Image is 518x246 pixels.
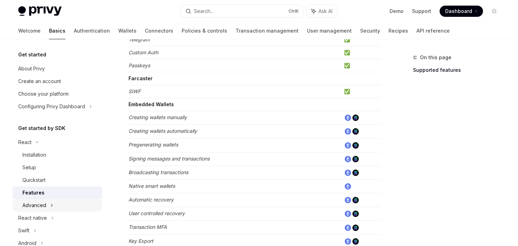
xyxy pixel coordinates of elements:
button: Search...CtrlK [181,5,303,18]
a: Quickstart [13,174,102,186]
em: SIWF [128,88,141,94]
a: Setup [13,161,102,174]
div: Advanced [22,201,46,210]
img: ethereum.png [345,156,351,162]
img: ethereum.png [345,128,351,135]
em: Key Export [128,238,153,244]
div: Quickstart [22,176,45,184]
strong: Farcaster [128,75,153,81]
em: Automatic recovery [128,197,174,203]
div: Configuring Privy Dashboard [18,102,85,111]
img: ethereum.png [345,211,351,217]
div: Swift [18,226,29,235]
a: Support [412,8,431,15]
a: Connectors [145,22,173,39]
button: Toggle dark mode [489,6,500,17]
em: Native smart wallets [128,183,175,189]
em: User controlled recovery [128,210,185,216]
span: Dashboard [445,8,472,15]
em: Custom Auth [128,49,158,55]
img: ethereum.png [345,238,351,245]
a: Create an account [13,75,102,88]
img: ethereum.png [345,170,351,176]
em: Telegram [128,36,150,42]
img: light logo [18,6,62,16]
span: On this page [420,53,451,62]
a: Security [360,22,380,39]
a: Policies & controls [182,22,227,39]
a: Dashboard [440,6,483,17]
img: solana.png [352,115,359,121]
img: solana.png [352,211,359,217]
a: Choose your platform [13,88,102,100]
div: Features [22,189,44,197]
span: Ask AI [318,8,332,15]
div: Choose your platform [18,90,69,98]
td: ✅ [341,46,381,59]
a: Recipes [388,22,408,39]
div: React [18,138,31,146]
div: About Privy [18,64,45,73]
td: ✅ [341,33,381,46]
img: solana.png [352,128,359,135]
img: ethereum.png [345,197,351,203]
a: Demo [390,8,404,15]
div: React native [18,214,47,222]
img: solana.png [352,197,359,203]
td: ✅ [341,59,381,72]
div: Search... [194,7,213,15]
em: Creating wallets manually [128,114,187,120]
a: Authentication [74,22,110,39]
em: Passkeys [128,62,150,68]
img: ethereum.png [345,183,351,190]
img: solana.png [352,225,359,231]
h5: Get started by SDK [18,124,65,132]
h5: Get started [18,50,46,59]
button: Ask AI [307,5,337,18]
img: ethereum.png [345,225,351,231]
img: solana.png [352,156,359,162]
em: Signing messages and transactions [128,156,210,162]
a: Installation [13,149,102,161]
a: Features [13,186,102,199]
a: Welcome [18,22,41,39]
a: Transaction management [236,22,299,39]
div: Create an account [18,77,61,86]
em: Pregenerating wallets [128,142,178,148]
a: Wallets [118,22,136,39]
img: solana.png [352,142,359,149]
img: solana.png [352,238,359,245]
a: About Privy [13,62,102,75]
em: Transaction MFA [128,224,167,230]
div: Setup [22,163,36,172]
div: Installation [22,151,46,159]
a: User management [307,22,352,39]
a: Supported features [413,64,505,76]
span: Ctrl K [288,8,299,14]
td: ✅ [341,85,381,98]
img: solana.png [352,170,359,176]
a: API reference [416,22,450,39]
img: ethereum.png [345,142,351,149]
strong: Embedded Wallets [128,101,174,107]
a: Basics [49,22,65,39]
em: Broadcasting transactions [128,169,188,175]
img: ethereum.png [345,115,351,121]
em: Creating wallets automatically [128,128,197,134]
